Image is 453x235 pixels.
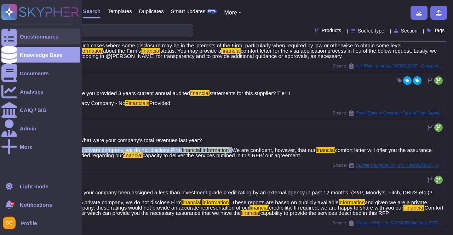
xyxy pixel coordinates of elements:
[20,184,48,189] div: Light mode
[229,199,339,205] span: . These reports are based on publicly available
[141,48,160,54] mark: financial
[21,221,37,226] span: Profile
[224,10,237,16] span: More
[20,52,62,58] div: Knowledge Base
[20,144,33,149] div: More
[10,202,15,206] div: 9+
[73,137,202,143] span: 4) What were your company's total revenues last year?
[72,100,125,106] span: Privacy Company - No
[72,48,437,59] span: comfort letter for the visa application process in lieu of the below request. Lastly, we are loop...
[20,126,36,131] div: Admin
[1,215,21,231] button: user
[73,189,432,195] span: Has your company been assigned a less than investment grade credit rating by an external agency i...
[1,121,80,136] a: Admin
[1,65,80,81] a: Documents
[125,100,149,106] mark: Financials
[73,90,190,96] span: Have you provided 3 years current annual audited
[202,199,229,205] mark: information
[229,147,316,153] span: . We are confident, however, that our
[250,205,269,211] mark: financial
[143,152,302,158] span: capacity to deliver the services outlined in this RFP/ our agreement.
[202,147,229,153] mark: information
[72,205,443,216] span: Comfort Letter which can provide you the necessary assurance that we have the
[356,163,444,168] span: Quaker Houghton PA, Inc. / 0000020687 - QH RFP DC Network Study EMEA NA
[333,63,444,69] span: Source:
[28,24,186,37] input: Search a question or template...
[3,217,16,229] img: user
[20,107,47,113] div: CAIQ / SIG
[322,28,341,33] span: Products
[260,210,390,216] span: capability to provide the services described in this RFP.
[182,199,201,205] mark: financial
[1,29,80,44] a: Questionnaires
[20,71,49,76] div: Documents
[356,221,444,225] span: Allienz / DDQ Lite SR000000840 McK [PERSON_NAME] Control Tower[83]
[333,110,444,116] span: Source:
[72,199,182,205] span: As a private company, we do not disclose Firm
[20,89,44,94] div: Analytics
[356,111,444,115] span: Royal Bank of Canada / Copy of New Supplier Questionnaire [DATE] vUJ
[20,202,52,207] span: Notifications
[224,8,241,17] button: More
[401,28,418,33] span: Section
[72,32,401,54] span: Officer (CFO). In such cases where some disclosure may be in the interests of the Firm, particula...
[77,48,103,54] mark: information
[108,8,132,14] span: Templates
[182,147,201,153] mark: financial
[160,48,221,54] span: status. You may provide a
[210,90,291,96] span: statements for this supplier? Tier 1
[241,210,260,216] mark: financial
[20,34,58,39] div: Questionnaires
[316,147,335,153] mark: financial
[123,152,143,158] mark: financial
[190,90,210,96] mark: financial
[1,102,80,118] a: CAIQ / SIG
[269,205,403,211] span: credibility. If required, we are happy to share with you our
[434,28,445,33] span: Tags
[139,8,164,14] span: Duplicates
[339,199,365,205] mark: information
[207,9,217,13] div: BETA
[171,8,206,14] span: Smart updates
[1,47,80,63] a: Knowledge Base
[221,48,241,54] mark: financial
[103,48,141,54] span: about the Firm’s
[149,100,170,106] span: Provided
[72,147,182,153] span: As a private company, we do not disclose Firm
[333,220,444,226] span: Source:
[83,8,101,14] span: Search
[356,64,444,68] span: Ask Risk - Internal / 0000018035 - Question about financial disclosures
[403,205,424,211] mark: Financial
[358,28,384,33] span: Source type
[1,84,80,99] a: Analytics
[333,163,444,168] span: Source:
